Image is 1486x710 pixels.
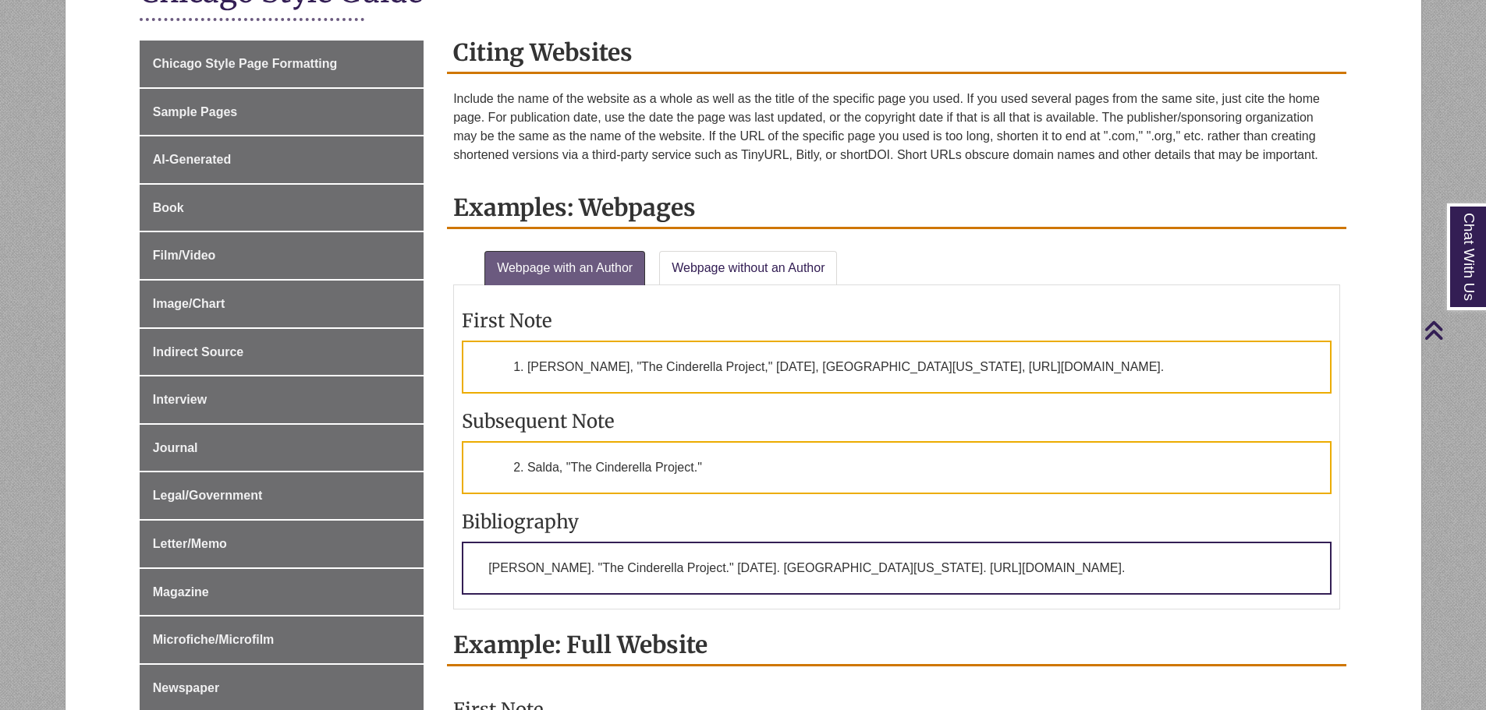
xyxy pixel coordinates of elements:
h3: First Note [462,309,1332,333]
a: Image/Chart [140,281,424,327]
span: Magazine [153,585,209,599]
a: Microfiche/Microfilm [140,616,424,663]
a: Magazine [140,569,424,616]
a: Legal/Government [140,472,424,519]
span: Indirect Source [153,345,243,359]
a: Film/Video [140,232,424,279]
h3: Bibliography [462,510,1332,534]
span: Newspaper [153,681,219,694]
p: 2. Salda, "The Cinderella Project." [462,441,1332,494]
a: Chicago Style Page Formatting [140,41,424,87]
a: Webpage with an Author [484,251,645,285]
a: Journal [140,425,424,472]
a: Back to Top [1424,320,1482,341]
a: Sample Pages [140,89,424,136]
span: Microfiche/Microfilm [153,633,275,646]
span: Film/Video [153,249,216,262]
span: AI-Generated [153,153,231,166]
a: AI-Generated [140,136,424,183]
a: Interview [140,376,424,423]
a: Letter/Memo [140,521,424,567]
span: Letter/Memo [153,537,227,550]
span: Journal [153,441,198,454]
span: Image/Chart [153,297,225,310]
a: Indirect Source [140,329,424,376]
span: Chicago Style Page Formatting [153,57,337,70]
p: [PERSON_NAME]. "The Cinderella Project." [DATE]. [GEOGRAPHIC_DATA][US_STATE]. [URL][DOMAIN_NAME]. [462,542,1332,595]
p: 1. [PERSON_NAME], "The Cinderella Project," [DATE], [GEOGRAPHIC_DATA][US_STATE], [URL][DOMAIN_NAME]. [462,341,1332,394]
h2: Example: Full Website [447,625,1346,666]
span: Book [153,201,184,214]
h2: Citing Websites [447,33,1346,74]
span: Interview [153,393,207,406]
a: Book [140,185,424,231]
h2: Examples: Webpages [447,188,1346,229]
p: Include the name of the website as a whole as well as the title of the specific page you used. If... [453,90,1340,164]
a: Webpage without an Author [659,251,837,285]
span: Sample Pages [153,105,238,118]
span: Legal/Government [153,489,262,502]
h3: Subsequent Note [462,409,1332,433]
